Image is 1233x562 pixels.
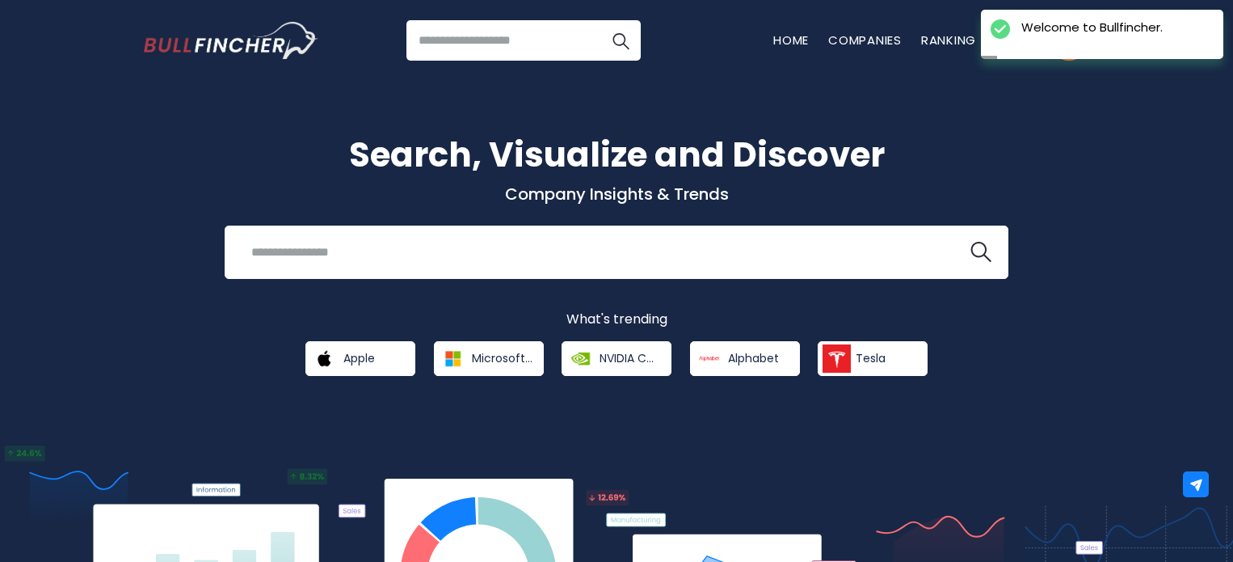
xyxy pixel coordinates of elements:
h1: Search, Visualize and Discover [144,129,1089,180]
span: Microsoft Corporation [472,351,532,366]
span: Alphabet [728,351,779,366]
p: What's trending [144,311,1089,328]
a: Home [773,32,809,49]
span: Tesla [856,351,886,366]
a: Go to homepage [144,22,318,59]
a: Companies [828,32,902,49]
button: Search [600,20,641,61]
a: Microsoft Corporation [434,341,544,376]
p: Company Insights & Trends [144,184,1089,205]
span: Apple [343,351,375,366]
img: Bullfincher logo [144,22,318,59]
a: Alphabet [690,341,800,376]
a: Apple [305,341,415,376]
img: search icon [970,242,991,263]
a: NVIDIA Corporation [562,341,671,376]
a: Tesla [818,341,928,376]
a: Ranking [921,32,976,49]
div: Welcome to Bullfincher. [1021,19,1163,36]
span: NVIDIA Corporation [600,351,660,366]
